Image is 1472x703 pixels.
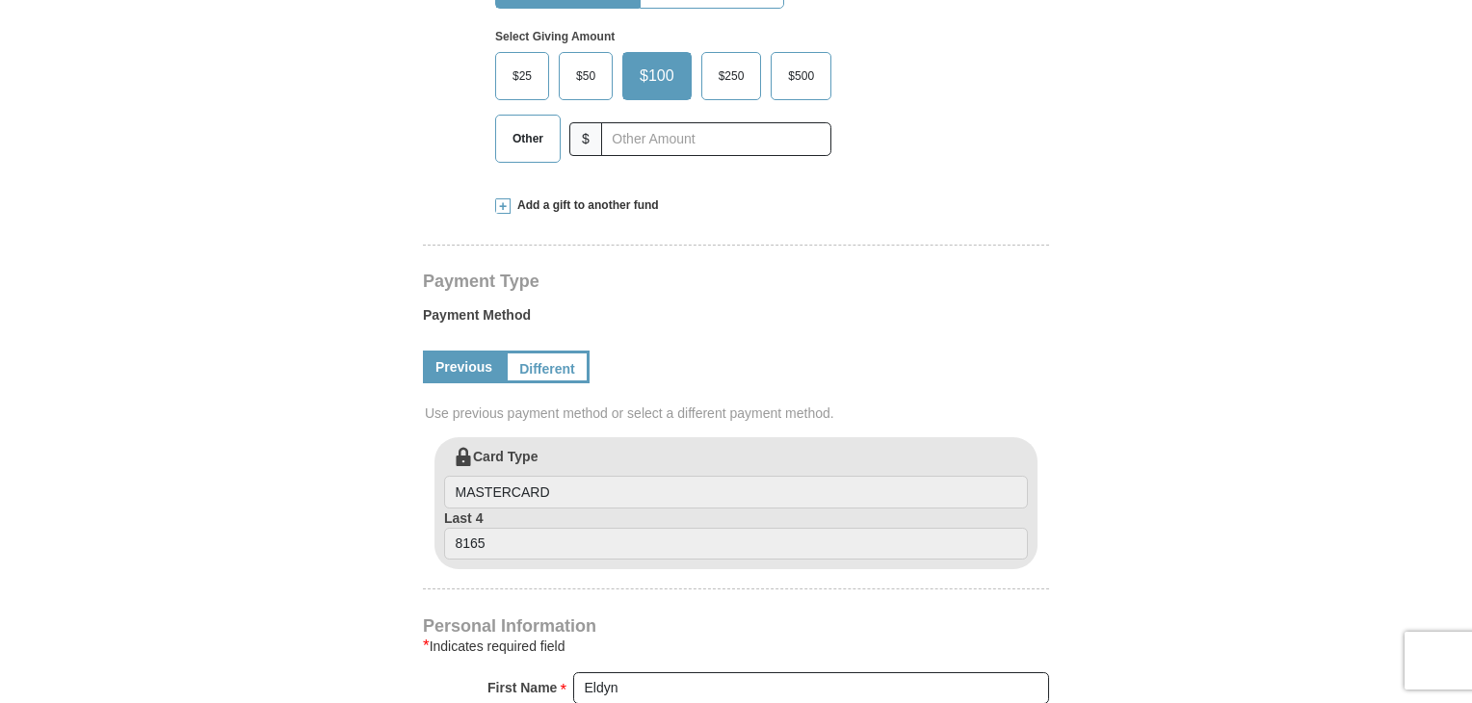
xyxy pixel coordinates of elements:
span: $50 [566,62,605,91]
a: Previous [423,351,505,383]
input: Other Amount [601,122,831,156]
label: Card Type [444,447,1028,508]
div: Indicates required field [423,635,1049,658]
span: $25 [503,62,541,91]
strong: Select Giving Amount [495,30,615,43]
span: $500 [778,62,824,91]
h4: Payment Type [423,273,1049,289]
span: Other [503,124,553,153]
span: $100 [630,62,684,91]
label: Payment Method [423,305,1049,334]
span: Add a gift to another fund [511,197,659,214]
span: $ [569,122,602,156]
h4: Personal Information [423,618,1049,634]
span: $250 [709,62,754,91]
a: Different [505,351,590,383]
strong: First Name [487,674,557,701]
span: Use previous payment method or select a different payment method. [425,404,1051,423]
input: Last 4 [444,528,1028,560]
input: Card Type [444,476,1028,508]
label: Last 4 [444,508,1028,560]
